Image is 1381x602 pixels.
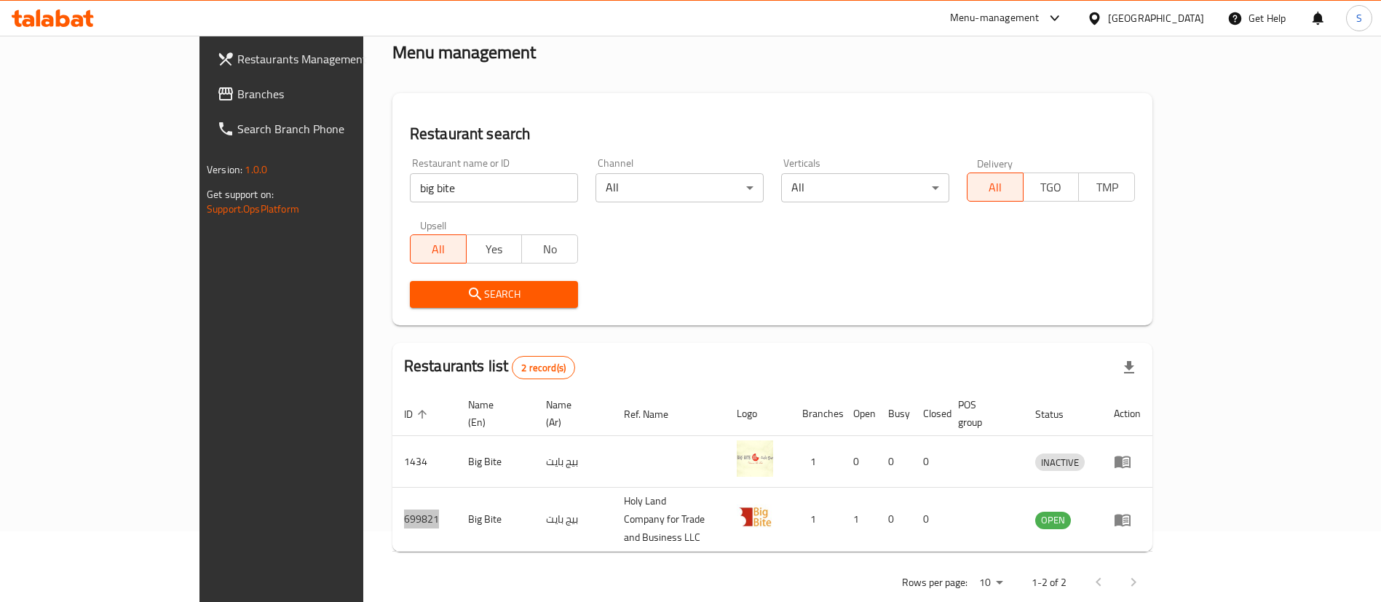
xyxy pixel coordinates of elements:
div: Menu-management [950,9,1040,27]
th: Action [1102,392,1152,436]
th: Open [842,392,877,436]
span: Name (En) [468,396,518,431]
td: 0 [842,436,877,488]
th: Busy [877,392,911,436]
span: Status [1035,405,1083,423]
div: All [595,173,764,202]
td: 1 [842,488,877,552]
span: Ref. Name [624,405,687,423]
p: Rows per page: [902,574,968,592]
td: بيج بايت [534,488,612,552]
div: Total records count [512,356,575,379]
a: Support.OpsPlatform [207,199,299,218]
td: 1 [791,436,842,488]
div: All [781,173,949,202]
td: 0 [877,488,911,552]
div: Rows per page: [973,572,1008,594]
button: TMP [1078,173,1135,202]
input: Search for restaurant name or ID.. [410,173,578,202]
span: Yes [472,239,517,260]
span: INACTIVE [1035,454,1085,471]
p: 1-2 of 2 [1032,574,1067,592]
td: 0 [911,436,946,488]
a: Search Branch Phone [205,111,430,146]
span: Search Branch Phone [237,120,419,138]
button: No [521,234,578,264]
span: Branches [237,85,419,103]
label: Delivery [977,158,1013,168]
span: OPEN [1035,512,1071,528]
span: POS group [958,396,1006,431]
th: Logo [725,392,791,436]
span: No [528,239,572,260]
td: 1 [791,488,842,552]
button: All [410,234,467,264]
div: [GEOGRAPHIC_DATA] [1108,10,1204,26]
td: Big Bite [456,436,535,488]
span: TMP [1085,177,1129,198]
span: Name (Ar) [546,396,595,431]
h2: Restaurants list [404,355,575,379]
td: Big Bite [456,488,535,552]
span: 2 record(s) [513,361,574,375]
a: Restaurants Management [205,41,430,76]
td: 0 [877,436,911,488]
th: Branches [791,392,842,436]
img: Big Bite [737,499,773,535]
span: All [416,239,461,260]
span: Restaurants Management [237,50,419,68]
label: Upsell [420,220,447,230]
td: Holy Land Company for Trade and Business LLC [612,488,725,552]
div: Menu [1114,453,1141,470]
td: 0 [911,488,946,552]
span: 1.0.0 [245,160,267,179]
span: Search [422,285,566,304]
button: Search [410,281,578,308]
div: Menu [1114,511,1141,528]
a: Branches [205,76,430,111]
span: Version: [207,160,242,179]
span: Get support on: [207,185,274,204]
table: enhanced table [392,392,1152,552]
span: ID [404,405,432,423]
span: All [973,177,1018,198]
td: بيج بايت [534,436,612,488]
button: All [967,173,1024,202]
button: Yes [466,234,523,264]
span: S [1356,10,1362,26]
img: Big Bite [737,440,773,477]
span: TGO [1029,177,1074,198]
div: Export file [1112,350,1147,385]
h2: Menu management [392,41,536,64]
th: Closed [911,392,946,436]
h2: Restaurant search [410,123,1135,145]
button: TGO [1023,173,1080,202]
